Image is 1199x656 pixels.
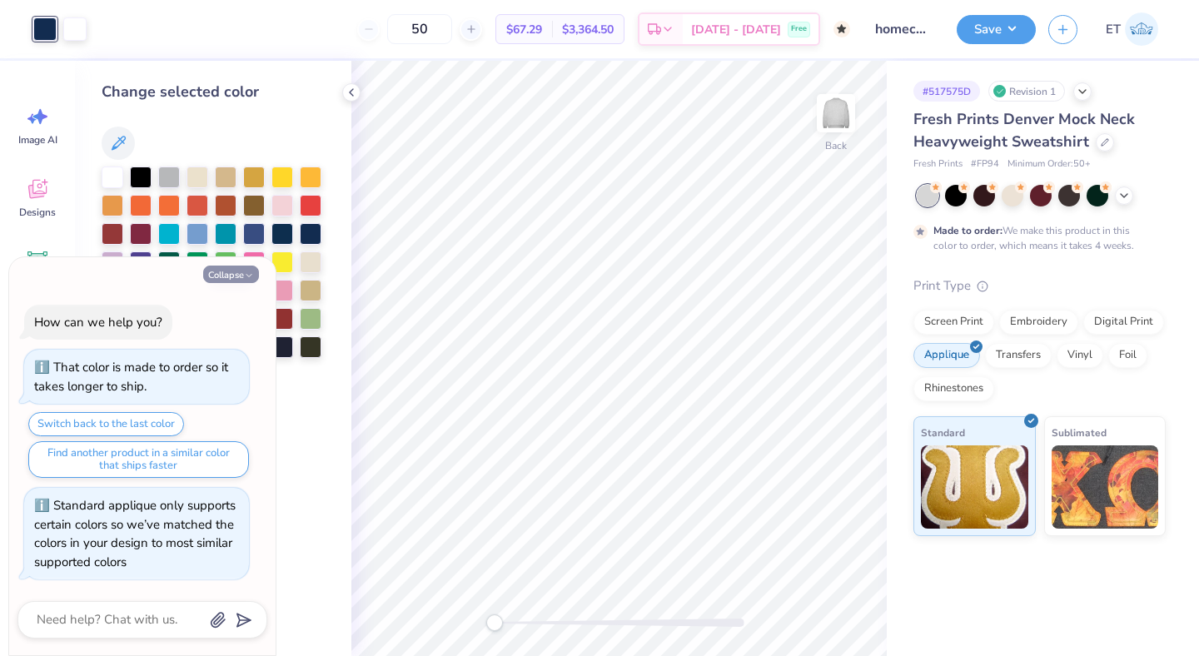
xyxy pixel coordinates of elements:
[933,223,1138,253] div: We make this product in this color to order, which means it takes 4 weeks.
[999,310,1078,335] div: Embroidery
[1052,445,1159,529] img: Sublimated
[34,314,162,330] div: How can we help you?
[34,359,228,395] div: That color is made to order so it takes longer to ship.
[19,206,56,219] span: Designs
[825,138,847,153] div: Back
[691,21,781,38] span: [DATE] - [DATE]
[562,21,614,38] span: $3,364.50
[988,81,1065,102] div: Revision 1
[1007,157,1091,171] span: Minimum Order: 50 +
[933,224,1002,237] strong: Made to order:
[486,614,503,631] div: Accessibility label
[18,133,57,147] span: Image AI
[913,157,963,171] span: Fresh Prints
[203,266,259,283] button: Collapse
[913,109,1135,152] span: Fresh Prints Denver Mock Neck Heavyweight Sweatshirt
[1106,20,1121,39] span: ET
[1057,343,1103,368] div: Vinyl
[1083,310,1164,335] div: Digital Print
[985,343,1052,368] div: Transfers
[913,376,994,401] div: Rhinestones
[1108,343,1147,368] div: Foil
[1125,12,1158,46] img: Elaina Thomas
[921,424,965,441] span: Standard
[913,81,980,102] div: # 517575D
[28,441,249,478] button: Find another product in a similar color that ships faster
[1098,12,1166,46] a: ET
[921,445,1028,529] img: Standard
[863,12,944,46] input: Untitled Design
[506,21,542,38] span: $67.29
[1052,424,1107,441] span: Sublimated
[913,276,1166,296] div: Print Type
[819,97,853,130] img: Back
[971,157,999,171] span: # FP94
[34,497,236,570] div: Standard applique only supports certain colors so we’ve matched the colors in your design to most...
[387,14,452,44] input: – –
[28,412,184,436] button: Switch back to the last color
[791,23,807,35] span: Free
[102,81,325,103] div: Change selected color
[913,310,994,335] div: Screen Print
[913,343,980,368] div: Applique
[957,15,1036,44] button: Save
